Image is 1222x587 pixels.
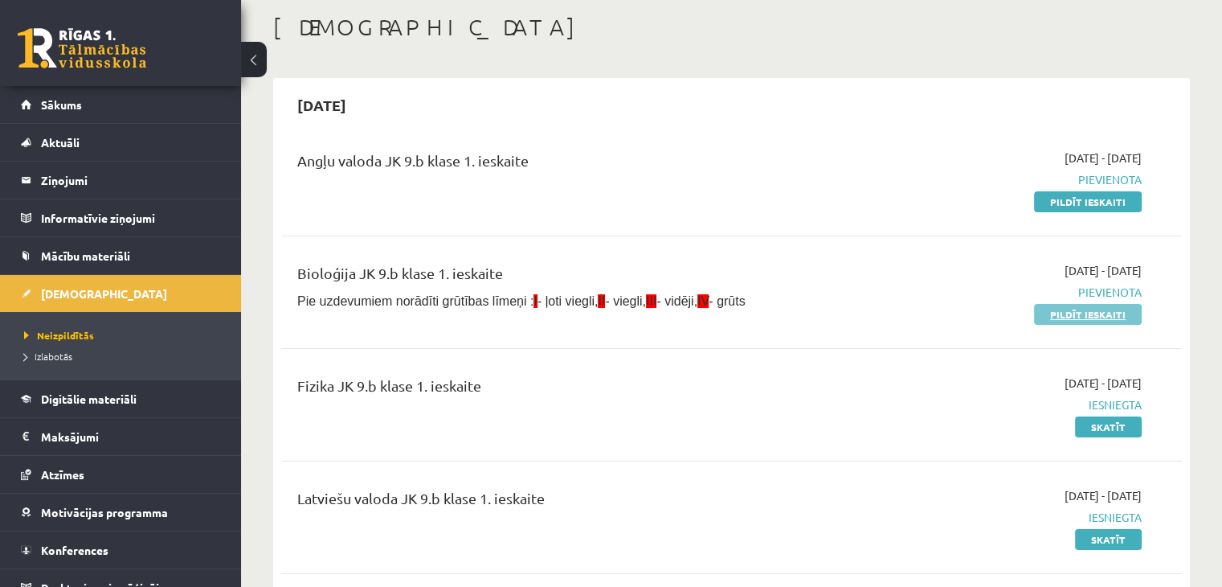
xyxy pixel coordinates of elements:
span: Konferences [41,543,108,557]
a: Digitālie materiāli [21,380,221,417]
span: Motivācijas programma [41,505,168,519]
div: Angļu valoda JK 9.b klase 1. ieskaite [297,150,852,179]
div: Bioloģija JK 9.b klase 1. ieskaite [297,262,852,292]
span: II [598,294,605,308]
span: Iesniegta [877,509,1142,526]
a: Atzīmes [21,456,221,493]
a: Informatīvie ziņojumi [21,199,221,236]
div: Latviešu valoda JK 9.b klase 1. ieskaite [297,487,852,517]
legend: Ziņojumi [41,162,221,199]
span: IV [697,294,709,308]
span: [DATE] - [DATE] [1065,150,1142,166]
a: Mācību materiāli [21,237,221,274]
span: Aktuāli [41,135,80,150]
h1: [DEMOGRAPHIC_DATA] [273,14,1190,41]
a: Rīgas 1. Tālmācības vidusskola [18,28,146,68]
a: Motivācijas programma [21,494,221,531]
span: Mācību materiāli [41,248,130,263]
a: Ziņojumi [21,162,221,199]
a: Izlabotās [24,349,225,363]
span: I [533,294,537,308]
a: Sākums [21,86,221,123]
span: Izlabotās [24,350,72,363]
a: Skatīt [1075,529,1142,550]
span: [DATE] - [DATE] [1065,262,1142,279]
div: Fizika JK 9.b klase 1. ieskaite [297,375,852,404]
a: Maksājumi [21,418,221,455]
a: [DEMOGRAPHIC_DATA] [21,275,221,312]
a: Pildīt ieskaiti [1034,191,1142,212]
legend: Informatīvie ziņojumi [41,199,221,236]
a: Aktuāli [21,124,221,161]
span: Pie uzdevumiem norādīti grūtības līmeņi : - ļoti viegli, - viegli, - vidēji, - grūts [297,294,746,308]
span: Digitālie materiāli [41,392,137,406]
span: Iesniegta [877,396,1142,413]
span: Neizpildītās [24,329,94,342]
span: [DATE] - [DATE] [1065,487,1142,504]
span: III [646,294,656,308]
span: Pievienota [877,284,1142,301]
a: Skatīt [1075,417,1142,437]
h2: [DATE] [281,86,362,124]
a: Pildīt ieskaiti [1034,304,1142,325]
span: Pievienota [877,171,1142,188]
a: Konferences [21,532,221,569]
span: [DATE] - [DATE] [1065,375,1142,392]
span: [DEMOGRAPHIC_DATA] [41,286,167,301]
span: Atzīmes [41,467,84,482]
span: Sākums [41,97,82,112]
legend: Maksājumi [41,418,221,455]
a: Neizpildītās [24,328,225,343]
